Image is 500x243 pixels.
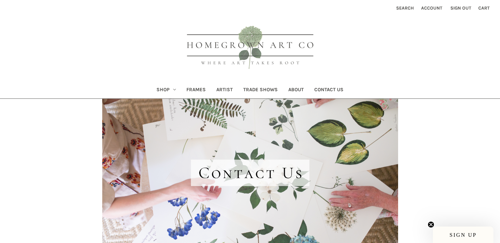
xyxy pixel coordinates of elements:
[478,5,489,11] span: Cart
[428,221,434,228] button: Close teaser
[433,227,493,243] div: SIGN UPClose teaser
[238,82,283,98] a: Trade Shows
[309,82,349,98] a: Contact Us
[176,18,324,78] img: HOMEGROWN ART CO
[450,232,477,238] span: SIGN UP
[151,82,181,98] a: Shop
[211,82,238,98] a: Artist
[283,82,309,98] a: About
[181,82,211,98] a: Frames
